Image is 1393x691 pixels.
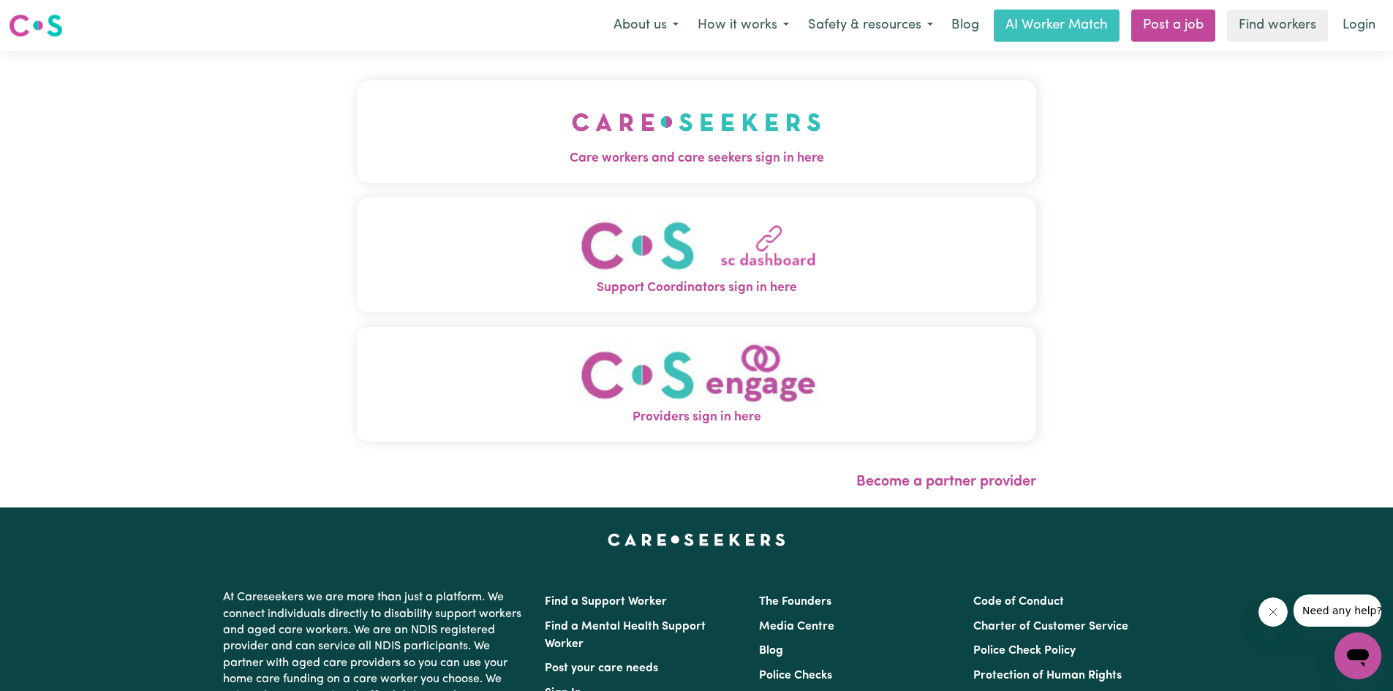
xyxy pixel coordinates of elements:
a: Protection of Human Rights [973,670,1122,681]
a: Media Centre [759,621,834,633]
button: Providers sign in here [357,327,1036,442]
a: Charter of Customer Service [973,621,1128,633]
iframe: Button to launch messaging window [1335,633,1381,679]
button: Safety & resources [799,10,943,41]
a: The Founders [759,596,831,608]
a: AI Worker Match [994,10,1120,42]
iframe: Close message [1258,597,1288,627]
button: How it works [688,10,799,41]
a: Post a job [1131,10,1215,42]
button: Care workers and care seekers sign in here [357,80,1036,183]
a: Careseekers logo [9,9,63,42]
span: Support Coordinators sign in here [357,279,1036,298]
a: Police Checks [759,670,832,681]
button: About us [604,10,688,41]
a: Police Check Policy [973,645,1076,657]
a: Find a Mental Health Support Worker [545,621,706,650]
a: Code of Conduct [973,596,1064,608]
img: Careseekers logo [9,12,63,39]
iframe: Message from company [1294,594,1381,627]
a: Login [1334,10,1384,42]
span: Need any help? [9,10,88,22]
a: Blog [759,645,783,657]
span: Providers sign in here [357,408,1036,427]
button: Support Coordinators sign in here [357,197,1036,312]
a: Careseekers home page [608,534,785,545]
a: Post your care needs [545,662,658,674]
a: Find a Support Worker [545,596,667,608]
span: Care workers and care seekers sign in here [357,149,1036,168]
a: Blog [943,10,988,42]
a: Become a partner provider [856,475,1036,489]
a: Find workers [1227,10,1328,42]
